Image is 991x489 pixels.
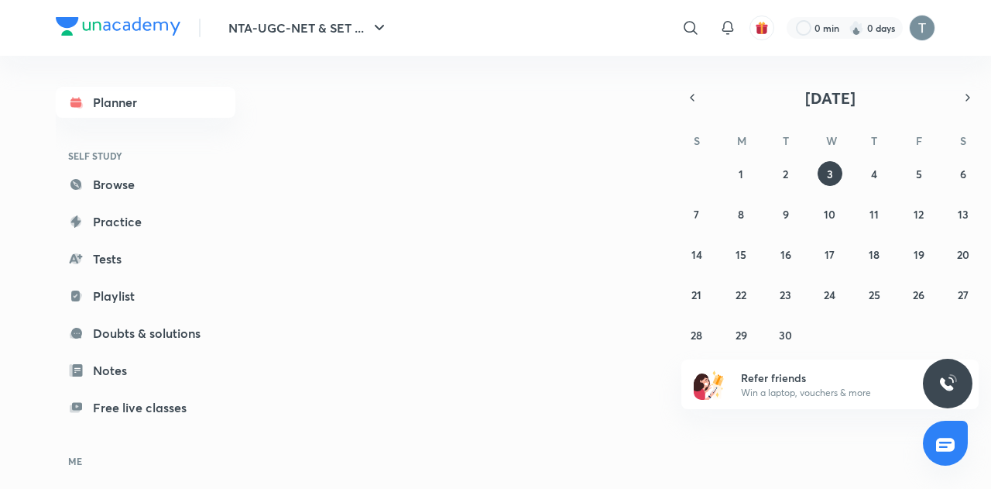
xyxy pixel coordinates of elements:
[869,247,880,262] abbr: September 18, 2025
[780,247,791,262] abbr: September 16, 2025
[729,201,753,226] button: September 8, 2025
[907,282,931,307] button: September 26, 2025
[773,201,798,226] button: September 9, 2025
[56,281,235,312] a: Playlist
[951,282,976,307] button: September 27, 2025
[773,242,798,267] button: September 16, 2025
[684,201,709,226] button: September 7, 2025
[780,288,791,302] abbr: September 23, 2025
[818,242,842,267] button: September 17, 2025
[914,247,924,262] abbr: September 19, 2025
[739,167,743,181] abbr: September 1, 2025
[56,169,235,200] a: Browse
[56,448,235,474] h6: ME
[749,15,774,40] button: avatar
[738,207,744,222] abbr: September 8, 2025
[951,242,976,267] button: September 20, 2025
[694,133,700,148] abbr: Sunday
[916,133,922,148] abbr: Friday
[741,370,931,386] h6: Refer friends
[56,143,235,169] h6: SELF STUDY
[56,17,180,40] a: Company Logo
[951,161,976,186] button: September 6, 2025
[684,322,709,347] button: September 28, 2025
[736,288,746,302] abbr: September 22, 2025
[773,322,798,347] button: September 30, 2025
[818,161,842,186] button: September 3, 2025
[824,288,835,302] abbr: September 24, 2025
[56,355,235,386] a: Notes
[703,87,957,108] button: [DATE]
[907,242,931,267] button: September 19, 2025
[825,247,835,262] abbr: September 17, 2025
[737,133,746,148] abbr: Monday
[914,207,924,222] abbr: September 12, 2025
[684,242,709,267] button: September 14, 2025
[694,207,699,222] abbr: September 7, 2025
[869,288,880,302] abbr: September 25, 2025
[729,282,753,307] button: September 22, 2025
[736,328,747,343] abbr: September 29, 2025
[907,201,931,226] button: September 12, 2025
[56,392,235,423] a: Free live classes
[684,282,709,307] button: September 21, 2025
[871,133,877,148] abbr: Thursday
[916,167,922,181] abbr: September 5, 2025
[773,282,798,307] button: September 23, 2025
[869,207,879,222] abbr: September 11, 2025
[862,161,886,186] button: September 4, 2025
[862,242,886,267] button: September 18, 2025
[960,133,966,148] abbr: Saturday
[783,133,789,148] abbr: Tuesday
[826,133,837,148] abbr: Wednesday
[729,242,753,267] button: September 15, 2025
[741,386,931,400] p: Win a laptop, vouchers & more
[957,247,969,262] abbr: September 20, 2025
[938,374,957,393] img: ttu
[951,201,976,226] button: September 13, 2025
[773,161,798,186] button: September 2, 2025
[818,201,842,226] button: September 10, 2025
[691,288,701,302] abbr: September 21, 2025
[779,328,792,343] abbr: September 30, 2025
[219,12,398,43] button: NTA-UGC-NET & SET ...
[805,88,856,108] span: [DATE]
[907,161,931,186] button: September 5, 2025
[960,167,966,181] abbr: September 6, 2025
[824,207,835,222] abbr: September 10, 2025
[871,167,877,181] abbr: September 4, 2025
[694,369,725,400] img: referral
[691,328,702,343] abbr: September 28, 2025
[729,161,753,186] button: September 1, 2025
[862,201,886,226] button: September 11, 2025
[56,87,235,118] a: Planner
[849,20,864,36] img: streak
[958,207,969,222] abbr: September 13, 2025
[909,15,935,41] img: TEJASWINI M
[755,21,769,35] img: avatar
[56,243,235,274] a: Tests
[783,167,788,181] abbr: September 2, 2025
[818,282,842,307] button: September 24, 2025
[913,288,924,302] abbr: September 26, 2025
[783,207,789,222] abbr: September 9, 2025
[56,318,235,349] a: Doubts & solutions
[56,17,180,36] img: Company Logo
[862,282,886,307] button: September 25, 2025
[729,322,753,347] button: September 29, 2025
[736,247,746,262] abbr: September 15, 2025
[691,247,702,262] abbr: September 14, 2025
[56,206,235,237] a: Practice
[827,167,833,181] abbr: September 3, 2025
[958,288,969,302] abbr: September 27, 2025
